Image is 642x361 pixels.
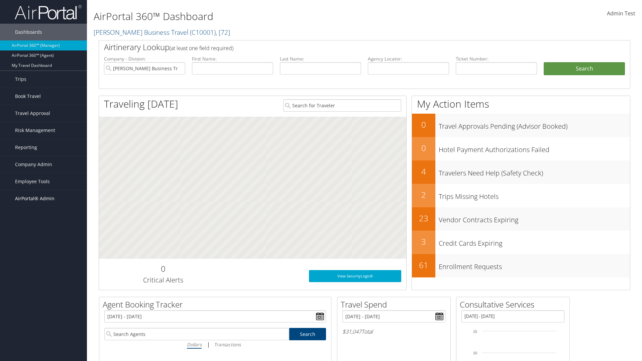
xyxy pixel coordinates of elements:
input: Search Agents [104,328,289,340]
input: Search for Traveler [283,99,401,112]
tspan: 10 [473,351,477,355]
h2: Travel Spend [341,299,450,310]
span: $31,047 [342,328,361,335]
label: Last Name: [280,55,361,62]
a: [PERSON_NAME] Business Travel [94,28,230,37]
i: Transactions [214,341,241,348]
h2: 23 [412,213,435,224]
a: View SecurityLogic® [309,270,401,282]
h6: Total [342,328,445,335]
h2: 3 [412,236,435,247]
a: Search [289,328,326,340]
span: ( C10001 ) [190,28,216,37]
a: 4Travelers Need Help (Safety Check) [412,160,630,184]
h2: 0 [412,142,435,154]
h3: Vendor Contracts Expiring [439,212,630,225]
h3: Critical Alerts [104,275,222,285]
a: 0Hotel Payment Authorizations Failed [412,137,630,160]
h1: AirPortal 360™ Dashboard [94,9,455,23]
span: Dashboards [15,24,42,40]
h3: Travelers Need Help (Safety Check) [439,165,630,178]
img: airportal-logo.png [15,4,82,20]
span: Company Admin [15,156,52,173]
h2: 2 [412,189,435,201]
span: (at least one field required) [170,44,233,52]
h3: Trips Missing Hotels [439,189,630,201]
h3: Enrollment Requests [439,259,630,271]
a: 2Trips Missing Hotels [412,184,630,207]
h3: Hotel Payment Authorizations Failed [439,142,630,154]
a: 3Credit Cards Expiring [412,231,630,254]
span: Admin Test [607,10,635,17]
h2: Airtinerary Lookup [104,41,581,53]
span: Book Travel [15,88,41,105]
i: Dollars [187,341,202,348]
a: 23Vendor Contracts Expiring [412,207,630,231]
label: Company - Division: [104,55,185,62]
h1: Traveling [DATE] [104,97,178,111]
label: First Name: [192,55,273,62]
h1: My Action Items [412,97,630,111]
button: Search [544,62,625,76]
h2: 0 [412,119,435,130]
span: AirPortal® Admin [15,190,55,207]
span: , [ 72 ] [216,28,230,37]
span: Employee Tools [15,173,50,190]
a: 0Travel Approvals Pending (Advisor Booked) [412,114,630,137]
span: Trips [15,71,26,88]
span: Risk Management [15,122,55,139]
a: Admin Test [607,3,635,24]
h2: 61 [412,259,435,271]
h2: Consultative Services [460,299,569,310]
a: 61Enrollment Requests [412,254,630,277]
h2: Agent Booking Tracker [103,299,331,310]
h2: 4 [412,166,435,177]
div: | [104,340,326,349]
h3: Credit Cards Expiring [439,235,630,248]
tspan: 15 [473,330,477,334]
h3: Travel Approvals Pending (Advisor Booked) [439,118,630,131]
label: Agency Locator: [368,55,449,62]
span: Reporting [15,139,37,156]
span: Travel Approval [15,105,50,122]
label: Ticket Number: [456,55,537,62]
h2: 0 [104,263,222,274]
